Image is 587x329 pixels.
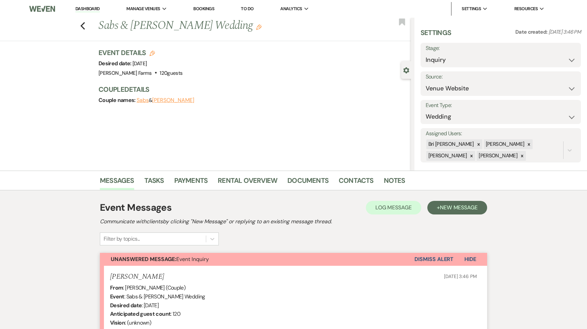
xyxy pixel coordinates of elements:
[241,6,253,12] a: To Do
[477,151,518,161] div: [PERSON_NAME]
[462,5,481,12] span: Settings
[110,302,142,309] b: Desired date
[515,29,549,35] span: Date created:
[100,218,487,226] h2: Communicate with clients by clicking "New Message" or replying to an existing message thread.
[99,60,132,67] span: Desired date:
[111,256,209,263] span: Event Inquiry
[280,5,302,12] span: Analytics
[426,101,576,110] label: Event Type:
[110,273,164,281] h5: [PERSON_NAME]
[100,253,414,266] button: Unanswered Message:Event Inquiry
[75,6,100,12] a: Dashboard
[426,44,576,53] label: Stage:
[375,204,412,211] span: Log Message
[99,18,346,34] h1: Sabs & [PERSON_NAME] Wedding
[137,98,149,103] button: Sabs
[110,310,171,317] b: Anticipated guest count
[444,273,477,279] span: [DATE] 3:46 PM
[99,48,182,57] h3: Event Details
[144,175,164,190] a: Tasks
[421,28,451,43] h3: Settings
[426,129,576,139] label: Assigned Users:
[110,293,124,300] b: Event
[427,201,487,214] button: +New Message
[137,97,194,104] span: &
[193,6,214,12] a: Bookings
[100,175,134,190] a: Messages
[160,70,182,76] span: 120 guests
[426,139,475,149] div: Bri [PERSON_NAME]
[110,284,123,291] b: From
[111,256,176,263] strong: Unanswered Message:
[100,201,172,215] h1: Event Messages
[104,235,140,243] div: Filter by topics...
[440,204,478,211] span: New Message
[366,201,421,214] button: Log Message
[549,29,581,35] span: [DATE] 3:46 PM
[126,5,160,12] span: Manage Venues
[174,175,208,190] a: Payments
[464,256,476,263] span: Hide
[339,175,374,190] a: Contacts
[426,151,468,161] div: [PERSON_NAME]
[414,253,453,266] button: Dismiss Alert
[99,70,152,76] span: [PERSON_NAME] Farms
[99,85,404,94] h3: Couple Details
[287,175,328,190] a: Documents
[110,319,125,326] b: Vision
[484,139,526,149] div: [PERSON_NAME]
[453,253,487,266] button: Hide
[514,5,538,12] span: Resources
[426,72,576,82] label: Source:
[152,98,194,103] button: [PERSON_NAME]
[256,24,262,30] button: Edit
[384,175,405,190] a: Notes
[132,60,147,67] span: [DATE]
[29,2,55,16] img: Weven Logo
[99,97,137,104] span: Couple names:
[403,67,409,73] button: Close lead details
[218,175,277,190] a: Rental Overview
